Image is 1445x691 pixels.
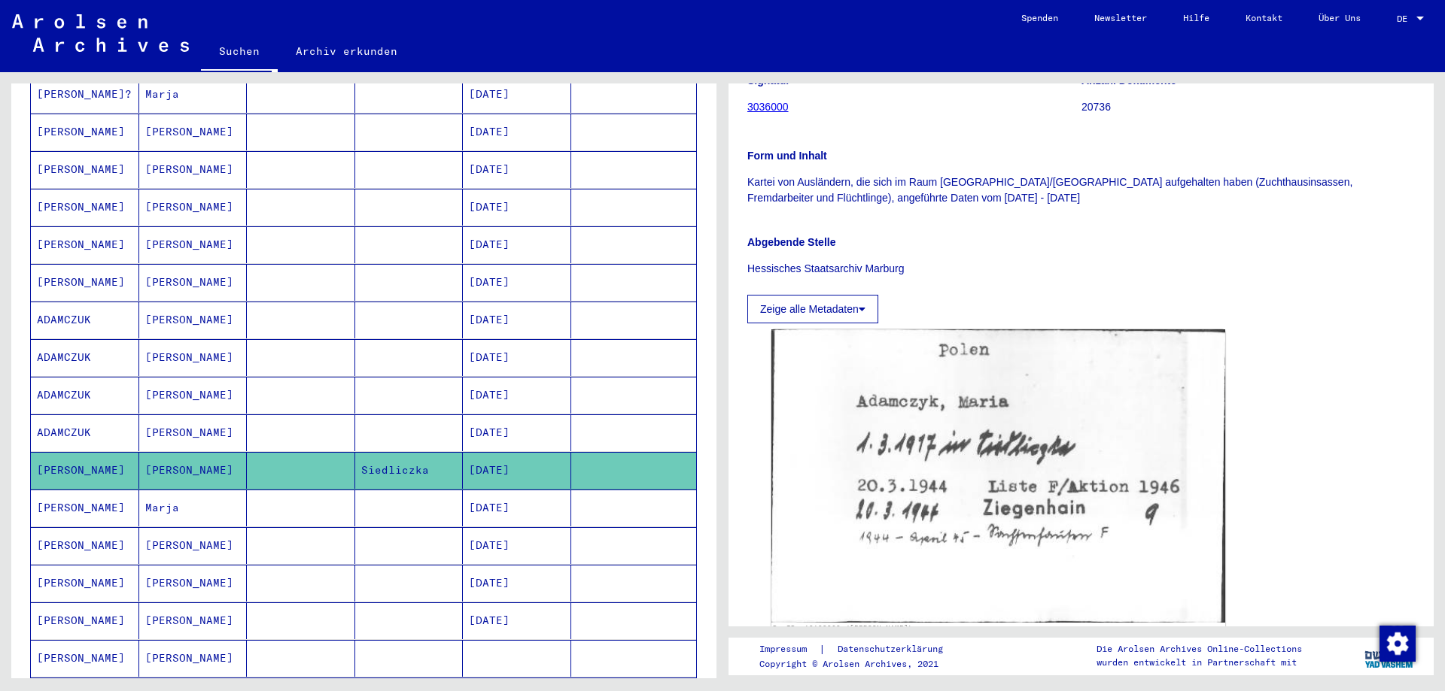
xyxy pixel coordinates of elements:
[463,377,571,414] mat-cell: [DATE]
[31,226,139,263] mat-cell: [PERSON_NAME]
[463,302,571,338] mat-cell: [DATE]
[463,414,571,451] mat-cell: [DATE]
[463,527,571,564] mat-cell: [DATE]
[31,565,139,602] mat-cell: [PERSON_NAME]
[139,264,248,301] mat-cell: [PERSON_NAME]
[31,302,139,338] mat-cell: ADAMCZUK
[139,640,248,677] mat-cell: [PERSON_NAME]
[826,641,961,657] a: Datenschutzerklärung
[31,602,139,639] mat-cell: [PERSON_NAME]
[12,14,189,52] img: Arolsen_neg.svg
[31,339,139,376] mat-cell: ADAMCZUK
[773,624,913,632] a: DocID: 12128263 ([PERSON_NAME])
[355,452,464,489] mat-cell: Siedliczka
[747,236,835,248] b: Abgebende Stelle
[759,657,961,671] p: Copyright © Arolsen Archives, 2021
[31,377,139,414] mat-cell: ADAMCZUK
[463,226,571,263] mat-cell: [DATE]
[759,641,819,657] a: Impressum
[747,295,878,323] button: Zeige alle Metadaten
[31,414,139,451] mat-cell: ADAMCZUK
[201,33,278,72] a: Suchen
[139,489,248,526] mat-cell: Marja
[1081,99,1415,115] p: 20736
[463,189,571,226] mat-cell: [DATE]
[139,565,248,602] mat-cell: [PERSON_NAME]
[463,602,571,639] mat-cell: [DATE]
[759,641,961,657] div: |
[139,302,248,338] mat-cell: [PERSON_NAME]
[463,339,571,376] mat-cell: [DATE]
[1097,642,1302,656] p: Die Arolsen Archives Online-Collections
[31,264,139,301] mat-cell: [PERSON_NAME]
[747,150,827,162] b: Form und Inhalt
[463,565,571,602] mat-cell: [DATE]
[139,226,248,263] mat-cell: [PERSON_NAME]
[139,76,248,113] mat-cell: Marja
[139,414,248,451] mat-cell: [PERSON_NAME]
[31,489,139,526] mat-cell: [PERSON_NAME]
[139,527,248,564] mat-cell: [PERSON_NAME]
[771,329,1225,623] img: 001.jpg
[747,174,1415,206] p: Kartei von Ausländern, die sich im Raum [GEOGRAPHIC_DATA]/[GEOGRAPHIC_DATA] aufgehalten haben (Zu...
[463,76,571,113] mat-cell: [DATE]
[139,602,248,639] mat-cell: [PERSON_NAME]
[31,527,139,564] mat-cell: [PERSON_NAME]
[278,33,415,69] a: Archiv erkunden
[139,452,248,489] mat-cell: [PERSON_NAME]
[463,264,571,301] mat-cell: [DATE]
[139,189,248,226] mat-cell: [PERSON_NAME]
[1397,14,1413,24] span: DE
[1379,625,1415,661] div: Zustimmung ändern
[463,151,571,188] mat-cell: [DATE]
[31,189,139,226] mat-cell: [PERSON_NAME]
[31,452,139,489] mat-cell: [PERSON_NAME]
[139,377,248,414] mat-cell: [PERSON_NAME]
[31,151,139,188] mat-cell: [PERSON_NAME]
[463,114,571,150] mat-cell: [DATE]
[139,114,248,150] mat-cell: [PERSON_NAME]
[747,261,1415,277] p: Hessisches Staatsarchiv Marburg
[1380,626,1416,662] img: Zustimmung ändern
[747,101,789,113] a: 3036000
[463,452,571,489] mat-cell: [DATE]
[1097,656,1302,669] p: wurden entwickelt in Partnerschaft mit
[1361,637,1418,674] img: yv_logo.png
[463,489,571,526] mat-cell: [DATE]
[139,339,248,376] mat-cell: [PERSON_NAME]
[31,640,139,677] mat-cell: [PERSON_NAME]
[31,114,139,150] mat-cell: [PERSON_NAME]
[139,151,248,188] mat-cell: [PERSON_NAME]
[31,76,139,113] mat-cell: [PERSON_NAME]?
